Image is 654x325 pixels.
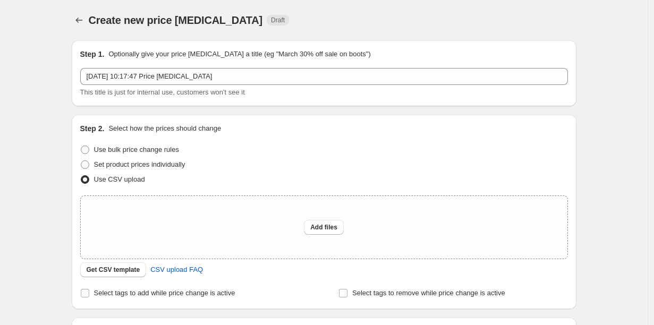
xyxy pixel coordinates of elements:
[150,264,203,275] span: CSV upload FAQ
[108,49,370,59] p: Optionally give your price [MEDICAL_DATA] a title (eg "March 30% off sale on boots")
[94,160,185,168] span: Set product prices individually
[304,220,344,235] button: Add files
[94,289,235,297] span: Select tags to add while price change is active
[144,261,209,278] a: CSV upload FAQ
[80,88,245,96] span: This title is just for internal use, customers won't see it
[87,266,140,274] span: Get CSV template
[72,13,87,28] button: Price change jobs
[80,123,105,134] h2: Step 2.
[94,175,145,183] span: Use CSV upload
[310,223,337,232] span: Add files
[80,262,147,277] button: Get CSV template
[80,68,568,85] input: 30% off holiday sale
[271,16,285,24] span: Draft
[352,289,505,297] span: Select tags to remove while price change is active
[108,123,221,134] p: Select how the prices should change
[94,146,179,153] span: Use bulk price change rules
[89,14,263,26] span: Create new price [MEDICAL_DATA]
[80,49,105,59] h2: Step 1.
